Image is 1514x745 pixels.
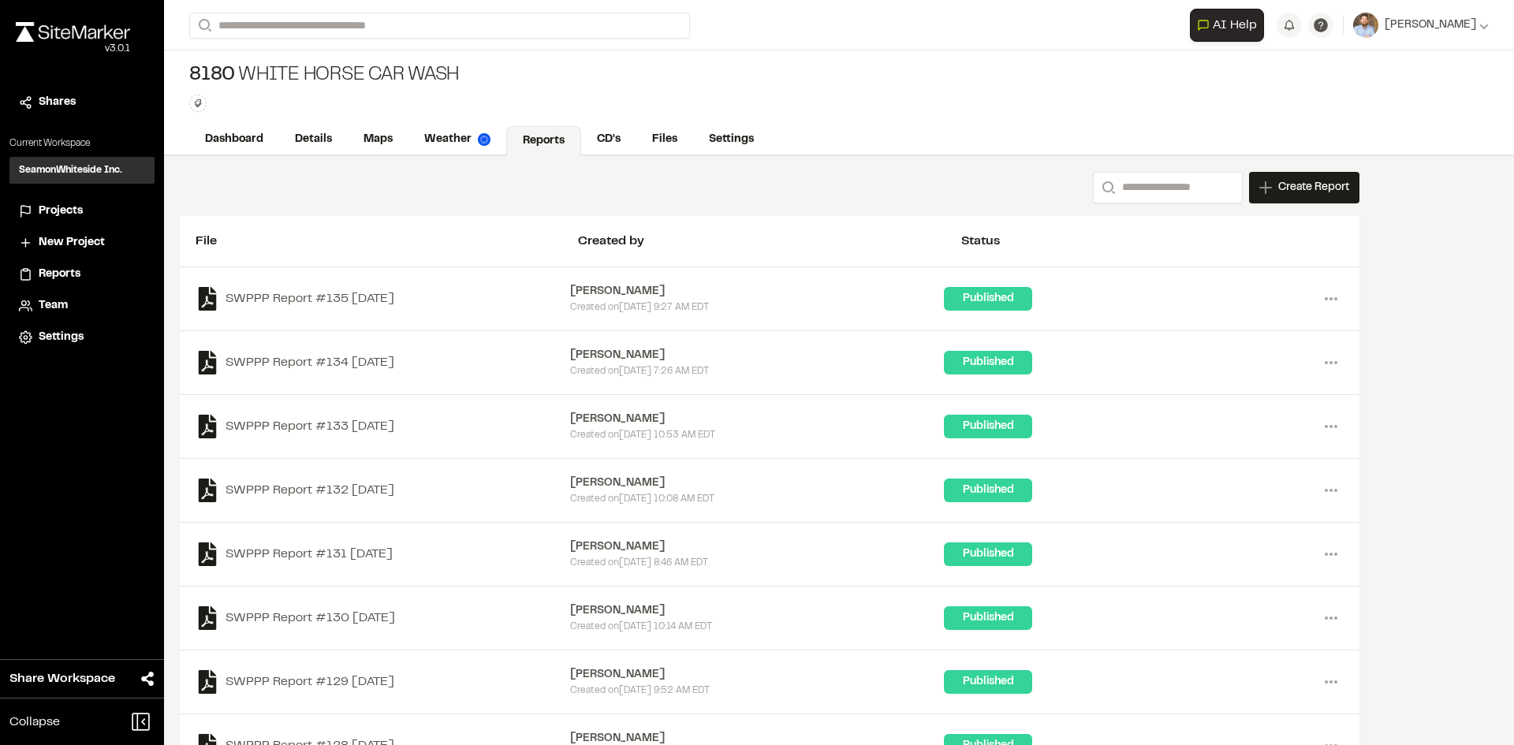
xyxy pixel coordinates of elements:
div: [PERSON_NAME] [570,411,945,428]
span: Team [39,297,68,315]
a: SWPPP Report #130 [DATE] [196,606,570,630]
div: File [196,232,578,251]
div: Published [944,542,1032,566]
div: White Horse Car Wash [189,63,459,88]
a: SWPPP Report #131 [DATE] [196,542,570,566]
span: Projects [39,203,83,220]
div: Published [944,670,1032,694]
button: Search [1093,172,1121,203]
div: Created on [DATE] 10:53 AM EDT [570,428,945,442]
p: Current Workspace [9,136,155,151]
img: rebrand.png [16,22,130,42]
div: Created on [DATE] 7:26 AM EDT [570,364,945,378]
div: Created by [578,232,960,251]
a: Team [19,297,145,315]
div: Published [944,479,1032,502]
div: Published [944,415,1032,438]
span: Reports [39,266,80,283]
a: Settings [19,329,145,346]
div: Created on [DATE] 9:52 AM EDT [570,684,945,698]
span: 8180 [189,63,235,88]
a: SWPPP Report #133 [DATE] [196,415,570,438]
a: Dashboard [189,125,279,155]
a: SWPPP Report #129 [DATE] [196,670,570,694]
div: Created on [DATE] 10:08 AM EDT [570,492,945,506]
button: Edit Tags [189,95,207,112]
button: Search [189,13,218,39]
a: Maps [348,125,408,155]
div: [PERSON_NAME] [570,538,945,556]
div: [PERSON_NAME] [570,602,945,620]
a: Shares [19,94,145,111]
a: Files [636,125,693,155]
span: New Project [39,234,105,251]
span: [PERSON_NAME] [1385,17,1476,34]
div: Created on [DATE] 8:46 AM EDT [570,556,945,570]
div: Status [961,232,1344,251]
span: AI Help [1213,16,1257,35]
a: Weather [408,125,506,155]
img: User [1353,13,1378,38]
a: Projects [19,203,145,220]
button: [PERSON_NAME] [1353,13,1489,38]
a: SWPPP Report #132 [DATE] [196,479,570,502]
a: Details [279,125,348,155]
div: Published [944,287,1032,311]
div: Published [944,351,1032,374]
img: precipai.png [478,133,490,146]
h3: SeamonWhiteside Inc. [19,163,122,177]
div: [PERSON_NAME] [570,283,945,300]
div: Created on [DATE] 9:27 AM EDT [570,300,945,315]
span: Create Report [1278,179,1349,196]
a: New Project [19,234,145,251]
a: Reports [19,266,145,283]
div: [PERSON_NAME] [570,666,945,684]
div: [PERSON_NAME] [570,347,945,364]
span: Shares [39,94,76,111]
button: Open AI Assistant [1190,9,1264,42]
a: SWPPP Report #134 [DATE] [196,351,570,374]
div: Oh geez...please don't... [16,42,130,56]
span: Share Workspace [9,669,115,688]
div: [PERSON_NAME] [570,475,945,492]
span: Collapse [9,713,60,732]
a: Reports [506,126,581,156]
a: Settings [693,125,770,155]
span: Settings [39,329,84,346]
a: CD's [581,125,636,155]
div: Published [944,606,1032,630]
a: SWPPP Report #135 [DATE] [196,287,570,311]
div: Created on [DATE] 10:14 AM EDT [570,620,945,634]
div: Open AI Assistant [1190,9,1270,42]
